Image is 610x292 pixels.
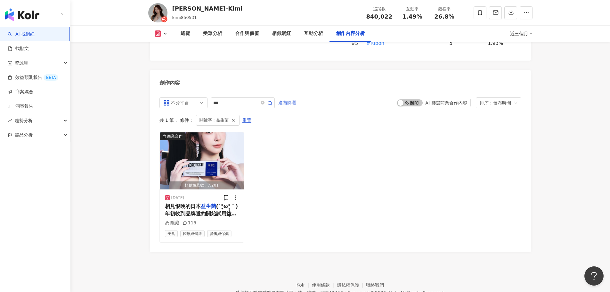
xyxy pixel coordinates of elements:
a: searchAI 找網紅 [8,31,35,38]
div: 相似網紅 [272,30,291,38]
img: logo [5,8,39,21]
div: 5 [450,40,483,47]
a: 聯絡我們 [366,282,384,288]
a: Kolr [297,282,312,288]
div: 互動分析 [304,30,323,38]
a: 找貼文 [8,46,29,52]
div: AI 篩選商業合作內容 [425,100,467,105]
div: 不分平台 [171,98,192,108]
div: 觀看率 [432,6,457,12]
div: 1.93% [488,40,515,47]
span: 關鍵字：益生菌 [199,117,229,124]
img: KOL Avatar [148,3,167,22]
span: 營養與保健 [207,230,232,237]
div: 互動率 [400,6,425,12]
td: #fubon [361,37,444,50]
div: [DATE] [171,195,184,201]
span: 840,022 [366,13,393,20]
span: 醫療與健康 [180,230,205,237]
div: 合作與價值 [235,30,259,38]
div: 創作內容分析 [336,30,365,38]
span: 26.8% [434,13,454,20]
div: 商業合作 [167,133,183,139]
span: 相見恨晚的日本 [165,203,201,209]
a: 效益預測報告BETA [8,74,58,81]
button: 進階篩選 [278,97,297,108]
a: 隱私權保護 [337,282,366,288]
span: close-circle [261,101,264,104]
div: [PERSON_NAME]-Kimi [172,4,243,13]
span: 進階篩選 [278,98,296,108]
div: 排序：發布時間 [480,98,512,108]
button: 重置 [242,115,252,125]
mark: 益生菌 [201,203,216,209]
div: 追蹤數 [366,6,393,12]
span: 資源庫 [15,56,28,70]
a: 商案媒合 [8,89,33,95]
div: 隱藏 [165,220,179,226]
td: 1.93% [483,37,521,50]
div: 共 1 筆 ， 條件： [159,115,521,126]
div: 受眾分析 [203,30,222,38]
div: # 5 [352,40,361,47]
div: 總覽 [181,30,190,38]
iframe: Help Scout Beacon - Open [584,266,604,286]
button: 商業合作預估觸及數：7,201 [160,132,244,189]
img: post-image [160,132,244,189]
span: close-circle [261,100,264,106]
button: #fubon [366,37,385,50]
span: 重置 [242,115,251,126]
div: 115 [183,220,197,226]
a: 使用條款 [312,282,337,288]
span: #fubon [367,40,385,47]
div: 預估觸及數：7,201 [160,181,244,189]
div: 創作內容 [159,79,180,87]
span: 1.49% [402,13,422,20]
span: 美食 [165,230,178,237]
span: 趨勢分析 [15,113,33,128]
div: 近三個月 [510,29,533,39]
span: 競品分析 [15,128,33,142]
span: kimi850531 [172,15,197,20]
a: 洞察報告 [8,103,33,110]
span: rise [8,119,12,123]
